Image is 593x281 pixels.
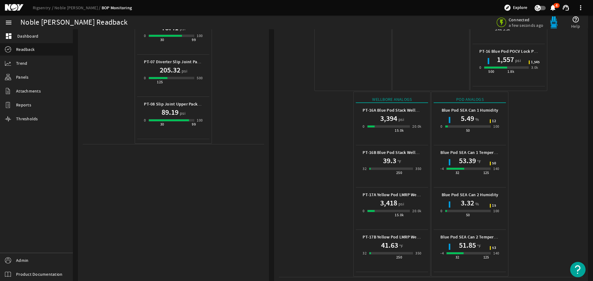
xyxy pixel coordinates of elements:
[395,212,404,218] div: 15.0k
[570,262,586,277] button: Open Resource Center
[440,150,504,155] b: Blue Pod SEA Can 1 Temperature
[509,17,543,23] span: Connected
[179,110,185,116] span: psi
[442,107,498,113] b: Blue Pod SEA Can 1 Humidity
[16,74,29,80] span: Panels
[495,26,502,32] div: 3.4k
[363,123,364,130] div: 0
[16,60,27,66] span: Trend
[396,159,402,165] span: °F
[456,170,460,176] div: 32
[483,254,489,260] div: 125
[459,240,476,250] h1: 51.85
[461,114,474,123] h1: 5.49
[5,32,12,40] mat-icon: dashboard
[474,201,479,207] span: %
[144,101,225,107] b: PT-08 Slip Joint Upper Packer Air Pressure
[493,208,499,214] div: 100
[440,208,442,214] div: 0
[17,33,38,39] span: Dashboard
[160,37,164,43] div: 30
[144,75,146,81] div: 0
[479,64,481,71] div: 0
[16,257,28,263] span: Admin
[466,127,470,134] div: 50
[466,212,470,218] div: 50
[493,166,499,172] div: 140
[479,48,548,54] b: PT-16 Blue Pod POCV Lock Pressure
[509,23,543,28] span: a few seconds ago
[461,198,474,208] h1: 3.32
[363,107,442,113] b: PT-16A Blue Pod Stack Wellbore Pressure
[381,240,398,250] h1: 41.63
[440,166,444,172] div: -4
[440,250,444,256] div: -4
[356,96,428,103] div: Wellbore Analogs
[488,68,494,75] div: 500
[396,254,402,260] div: 250
[16,46,35,52] span: Readback
[504,4,511,11] mat-icon: explore
[548,16,560,29] img: Bluepod.svg
[192,37,196,43] div: 99
[531,60,540,64] span: 1,545
[363,166,367,172] div: 32
[33,5,54,10] a: Rigsentry
[562,4,570,11] mat-icon: support_agent
[383,156,396,166] h1: 39.3
[363,150,450,155] b: PT-16B Blue Pod Stack Wellbore Temperature
[459,156,476,166] h1: 53.39
[380,198,397,208] h1: 3,418
[157,79,163,85] div: 125
[5,19,12,26] mat-icon: menu
[531,64,538,71] div: 3.0k
[16,116,38,122] span: Thresholds
[16,271,62,277] span: Product Documentation
[492,204,496,208] span: 15
[415,166,421,172] div: 350
[573,0,588,15] button: more_vert
[180,68,187,74] span: psi
[144,59,242,65] b: PT-07 Diverter Slip Joint Packer Hydraulic Pressure
[398,243,403,249] span: °F
[197,117,203,123] div: 100
[192,121,196,127] div: 99
[440,123,442,130] div: 0
[54,5,102,10] a: Noble [PERSON_NAME]
[483,170,489,176] div: 125
[474,116,479,122] span: %
[380,114,397,123] h1: 3,394
[415,250,421,256] div: 350
[363,234,454,240] b: PT-17B Yellow Pod LMRP Wellbore Temperature
[160,65,180,75] h1: 205.32
[160,121,164,127] div: 30
[442,192,498,198] b: Blue Pod SEA Can 2 Humidity
[497,55,514,64] h1: 1,557
[397,201,404,207] span: psi
[492,119,496,123] span: 12
[476,159,481,165] span: °F
[412,208,421,214] div: 20.0k
[395,127,404,134] div: 15.0k
[501,3,530,13] button: Explore
[162,107,179,117] h1: 89.19
[549,5,556,11] button: 4
[363,208,364,214] div: 0
[549,4,557,11] mat-icon: notifications
[507,68,515,75] div: 1.8k
[493,250,499,256] div: 140
[144,33,146,39] div: 0
[16,102,31,108] span: Reports
[102,5,132,11] a: BOP Monitoring
[572,16,579,23] mat-icon: help_outline
[493,123,499,130] div: 100
[397,116,404,122] span: psi
[476,243,481,249] span: °F
[492,162,496,165] span: 50
[197,33,203,39] div: 100
[434,96,506,103] div: Pod Analogs
[16,88,41,94] span: Attachments
[456,254,460,260] div: 32
[440,234,504,240] b: Blue Pod SEA Can 2 Temperature
[363,192,446,198] b: PT-17A Yellow Pod LMRP Wellbore Pressure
